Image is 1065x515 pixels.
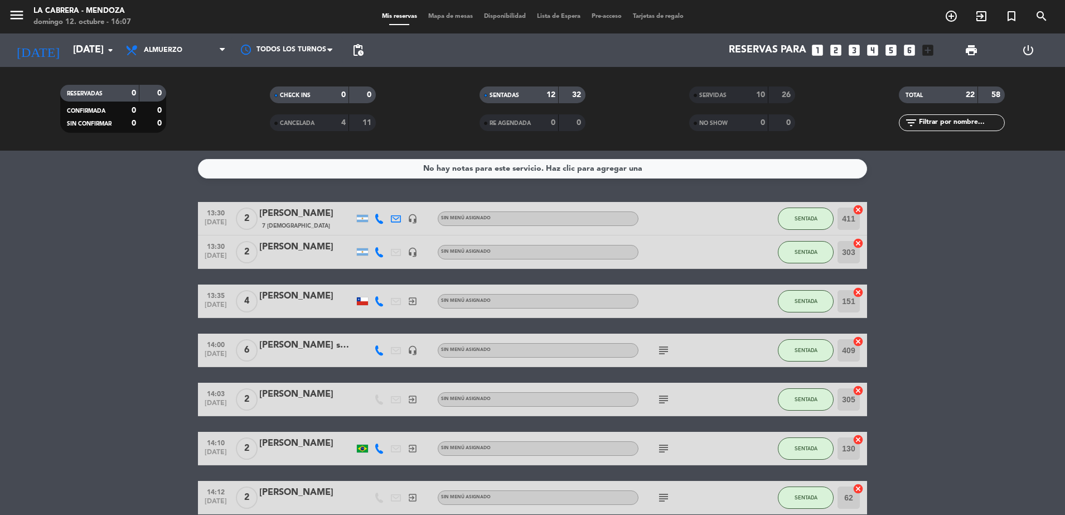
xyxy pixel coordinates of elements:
[551,119,555,127] strong: 0
[441,446,491,450] span: Sin menú asignado
[531,13,586,20] span: Lista de Espera
[67,108,105,114] span: CONFIRMADA
[441,348,491,352] span: Sin menú asignado
[441,397,491,401] span: Sin menú asignado
[236,208,258,230] span: 2
[847,43,861,57] i: looks_3
[902,43,917,57] i: looks_6
[351,44,365,57] span: pending_actions
[8,7,25,27] button: menu
[572,91,583,99] strong: 32
[586,13,627,20] span: Pre-acceso
[341,91,346,99] strong: 0
[259,436,354,451] div: [PERSON_NAME]
[778,388,834,411] button: SENTADA
[202,436,230,449] span: 14:10
[132,89,136,97] strong: 0
[202,350,230,363] span: [DATE]
[490,121,531,126] span: RE AGENDADA
[577,119,583,127] strong: 0
[236,339,258,362] span: 6
[975,9,988,23] i: exit_to_app
[853,238,864,249] i: cancel
[408,444,418,454] i: exit_to_app
[853,287,864,298] i: cancel
[362,119,374,127] strong: 11
[1035,9,1048,23] i: search
[778,290,834,312] button: SENTADA
[33,17,131,28] div: domingo 12. octubre - 16:07
[202,219,230,232] span: [DATE]
[829,43,843,57] i: looks_two
[853,434,864,445] i: cancel
[202,387,230,400] span: 14:03
[1005,9,1018,23] i: turned_in_not
[202,498,230,511] span: [DATE]
[104,44,117,57] i: arrow_drop_down
[202,449,230,461] span: [DATE]
[991,91,1003,99] strong: 58
[236,290,258,312] span: 4
[423,162,642,175] div: No hay notas para este servicio. Haz clic para agregar una
[795,249,817,255] span: SENTADA
[259,387,354,402] div: [PERSON_NAME]
[729,45,806,56] span: Reservas para
[408,214,418,224] i: headset_mic
[236,388,258,411] span: 2
[884,43,898,57] i: looks_5
[8,7,25,23] i: menu
[865,43,880,57] i: looks_4
[202,338,230,350] span: 14:00
[546,91,555,99] strong: 12
[202,400,230,412] span: [DATE]
[478,13,531,20] span: Disponibilidad
[259,206,354,221] div: [PERSON_NAME]
[786,119,793,127] strong: 0
[341,119,346,127] strong: 4
[202,288,230,301] span: 13:35
[945,9,958,23] i: add_circle_outline
[259,338,354,353] div: [PERSON_NAME] son de [GEOGRAPHIC_DATA]
[795,494,817,500] span: SENTADA
[367,91,374,99] strong: 0
[761,119,765,127] strong: 0
[280,121,314,126] span: CANCELADA
[778,208,834,230] button: SENTADA
[1022,44,1035,57] i: power_settings_new
[259,485,354,500] div: [PERSON_NAME]
[259,289,354,304] div: [PERSON_NAME]
[906,93,923,98] span: TOTAL
[1000,33,1057,67] div: LOG OUT
[67,91,103,97] span: RESERVADAS
[157,119,164,127] strong: 0
[408,493,418,503] i: exit_to_app
[280,93,311,98] span: CHECK INS
[202,252,230,265] span: [DATE]
[756,91,765,99] strong: 10
[853,483,864,494] i: cancel
[408,247,418,257] i: headset_mic
[441,216,491,220] span: Sin menú asignado
[904,116,918,129] i: filter_list
[966,91,975,99] strong: 22
[795,445,817,451] span: SENTADA
[236,487,258,509] span: 2
[157,107,164,114] strong: 0
[202,206,230,219] span: 13:30
[918,117,1004,129] input: Filtrar por nombre...
[795,347,817,353] span: SENTADA
[853,385,864,396] i: cancel
[157,89,164,97] strong: 0
[853,336,864,347] i: cancel
[132,107,136,114] strong: 0
[202,239,230,252] span: 13:30
[782,91,793,99] strong: 26
[408,296,418,306] i: exit_to_app
[810,43,825,57] i: looks_one
[8,38,67,62] i: [DATE]
[699,121,728,126] span: NO SHOW
[236,241,258,263] span: 2
[67,121,112,127] span: SIN CONFIRMAR
[699,93,727,98] span: SERVIDAS
[408,394,418,405] i: exit_to_app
